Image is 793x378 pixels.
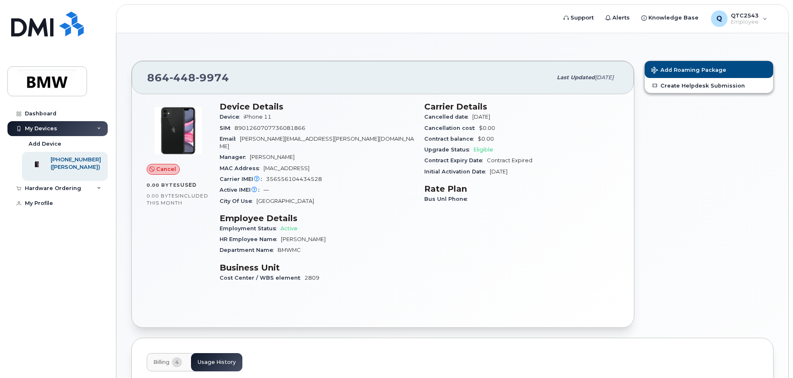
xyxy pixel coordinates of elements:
span: Cancelled date [424,114,472,120]
span: MAC Address [220,165,264,171]
h3: Carrier Details [424,102,619,112]
span: [DATE] [595,74,614,80]
span: used [180,182,197,188]
span: $0.00 [479,125,495,131]
span: [GEOGRAPHIC_DATA] [256,198,314,204]
span: — [264,187,269,193]
span: Initial Activation Date [424,168,490,175]
span: Bus Unl Phone [424,196,471,202]
span: Billing [153,359,169,366]
h3: Employee Details [220,213,414,223]
span: [PERSON_NAME] [250,154,295,160]
span: 0.00 Bytes [147,182,180,188]
span: Employment Status [220,225,280,232]
span: Last updated [557,74,595,80]
iframe: Messenger Launcher [757,342,787,372]
span: BMWMC [278,247,301,253]
span: Manager [220,154,250,160]
span: [DATE] [472,114,490,120]
span: Carrier IMEI [220,176,266,182]
span: $0.00 [478,136,494,142]
span: Contract balance [424,136,478,142]
span: HR Employee Name [220,236,281,242]
span: Upgrade Status [424,146,474,153]
span: Eligible [474,146,493,153]
a: Create Helpdesk Submission [645,78,773,93]
span: [PERSON_NAME] [281,236,326,242]
span: City Of Use [220,198,256,204]
span: Contract Expiry Date [424,157,487,163]
h3: Business Unit [220,263,414,273]
span: 356556104434528 [266,176,322,182]
span: Cost Center / WBS element [220,275,305,281]
span: Email [220,136,240,142]
span: SIM [220,125,235,131]
span: [DATE] [490,168,508,175]
span: [PERSON_NAME][EMAIL_ADDRESS][PERSON_NAME][DOMAIN_NAME] [220,136,414,149]
span: 4 [172,357,182,367]
span: 864 [147,71,229,84]
span: [MAC_ADDRESS] [264,165,309,171]
span: Device [220,114,244,120]
span: 8901260707736081866 [235,125,305,131]
span: Cancel [156,165,176,173]
span: Contract Expired [487,157,532,163]
span: 9974 [196,71,229,84]
h3: Device Details [220,102,414,112]
span: 0.00 Bytes [147,193,178,199]
h3: Rate Plan [424,184,619,194]
img: iPhone_11.jpg [153,106,203,156]
span: 2809 [305,275,319,281]
span: 448 [169,71,196,84]
span: Department Name [220,247,278,253]
span: Active [280,225,297,232]
button: Add Roaming Package [645,61,773,78]
span: Active IMEI [220,187,264,193]
span: Add Roaming Package [651,67,726,75]
span: iPhone 11 [244,114,271,120]
span: Cancellation cost [424,125,479,131]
